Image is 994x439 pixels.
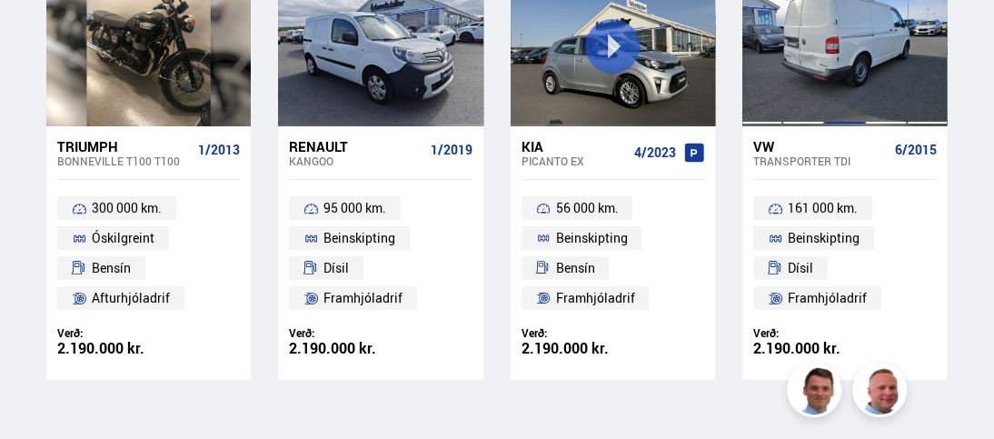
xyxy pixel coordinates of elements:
span: 1/2019 [431,143,472,157]
img: FbJEzSuNWCJXmdc-.webp [790,365,844,420]
a: VW Transporter TDI 6/2015 161 000 km. Beinskipting Dísil Framhjóladrif Verð: 2.190.000 kr. [742,126,947,380]
div: 2.190.000 kr. [57,341,240,356]
span: Dísil [323,257,349,279]
span: Beinskipting [323,227,395,249]
a: Renault Kangoo 1/2019 95 000 km. Beinskipting Dísil Framhjóladrif Verð: 2.190.000 kr. [278,126,482,380]
div: VW [753,138,887,155]
span: Beinskipting [555,227,627,249]
a: Triumph Bonneville T100 T100 1/2013 300 000 km. Óskilgreint Bensín Afturhjóladrif Verð: 2.190.000... [46,126,251,380]
div: Kangoo [289,155,422,167]
span: Óskilgreint [92,227,154,249]
span: 6/2015 [894,143,936,157]
div: Picanto EX [522,155,627,167]
span: Framhjóladrif [555,287,634,309]
span: 1/2013 [198,143,240,157]
div: Verð: [57,326,240,340]
div: Renault [289,138,422,155]
div: Verð: [289,326,472,340]
span: Beinskipting [788,227,860,249]
span: Bensín [555,257,594,279]
div: Kia [522,138,627,155]
span: 300 000 km. [92,197,162,219]
img: siFngHWaQ9KaOqBr.png [855,365,910,420]
div: Verð: [753,326,936,340]
span: 56 000 km. [555,197,618,219]
span: Afturhjóladrif [92,287,170,309]
div: Transporter TDI [753,155,887,167]
span: Framhjóladrif [323,287,403,309]
span: 161 000 km. [788,197,858,219]
div: 2.190.000 kr. [289,341,472,356]
div: 2.190.000 kr. [753,341,936,356]
span: 4/2023 [634,145,676,160]
a: Kia Picanto EX 4/2023 56 000 km. Beinskipting Bensín Framhjóladrif Verð: 2.190.000 kr. [511,126,715,380]
span: Framhjóladrif [788,287,867,309]
button: Open LiveChat chat widget [15,7,69,62]
span: Dísil [788,257,813,279]
div: Verð: [522,326,704,340]
span: Bensín [92,257,131,279]
div: Triumph [57,138,191,155]
span: 95 000 km. [323,197,386,219]
div: 2.190.000 kr. [522,341,704,356]
div: Bonneville T100 T100 [57,155,191,167]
